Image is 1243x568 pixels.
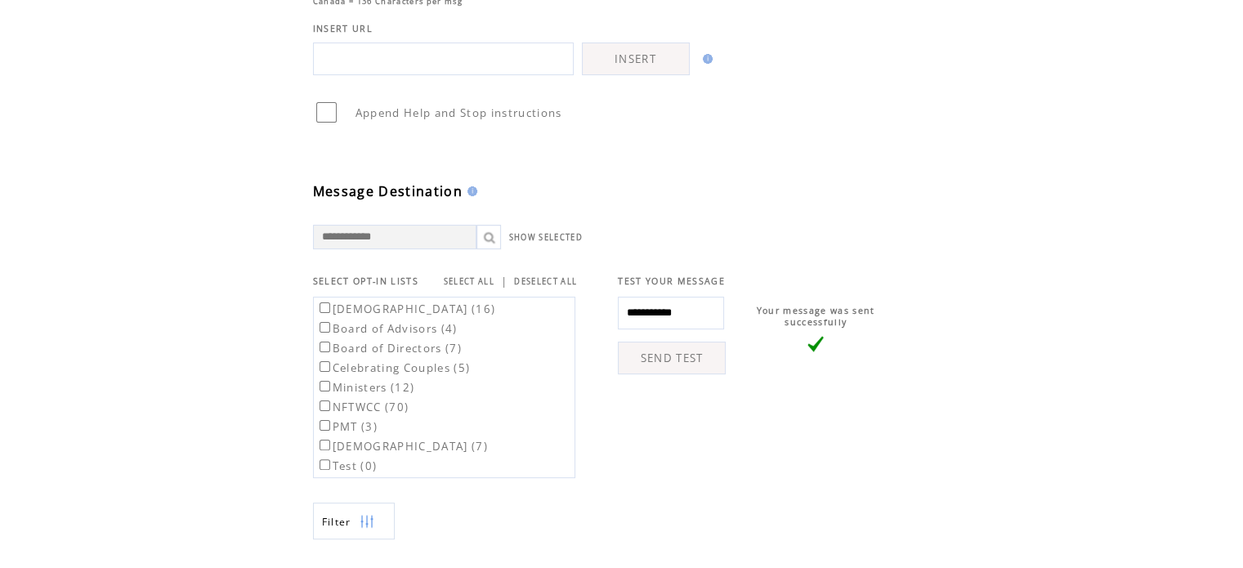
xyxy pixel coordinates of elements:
span: Append Help and Stop instructions [355,105,562,120]
input: [DEMOGRAPHIC_DATA] (7) [320,440,330,450]
label: Board of Directors (7) [316,341,462,356]
label: Test (0) [316,458,378,473]
label: [DEMOGRAPHIC_DATA] (7) [316,439,488,454]
label: NFTWCC (70) [316,400,409,414]
span: SELECT OPT-IN LISTS [313,275,418,287]
input: Test (0) [320,459,330,470]
a: SHOW SELECTED [509,232,583,243]
label: Ministers (12) [316,380,415,395]
span: TEST YOUR MESSAGE [618,275,725,287]
a: DESELECT ALL [514,276,577,287]
img: help.gif [698,54,713,64]
input: [DEMOGRAPHIC_DATA] (16) [320,302,330,313]
input: PMT (3) [320,420,330,431]
label: Celebrating Couples (5) [316,360,471,375]
label: Board of Advisors (4) [316,321,458,336]
input: Ministers (12) [320,381,330,391]
input: Celebrating Couples (5) [320,361,330,372]
label: [DEMOGRAPHIC_DATA] (16) [316,302,496,316]
a: INSERT [582,42,690,75]
span: INSERT URL [313,23,373,34]
a: Filter [313,503,395,539]
img: help.gif [463,186,477,196]
input: Board of Directors (7) [320,342,330,352]
a: SEND TEST [618,342,726,374]
span: Your message was sent successfully [757,305,875,328]
input: Board of Advisors (4) [320,322,330,333]
img: vLarge.png [807,336,824,352]
span: | [501,274,507,288]
span: Show filters [322,515,351,529]
img: filters.png [360,503,374,540]
label: PMT (3) [316,419,378,434]
a: SELECT ALL [444,276,494,287]
span: Message Destination [313,182,463,200]
input: NFTWCC (70) [320,400,330,411]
